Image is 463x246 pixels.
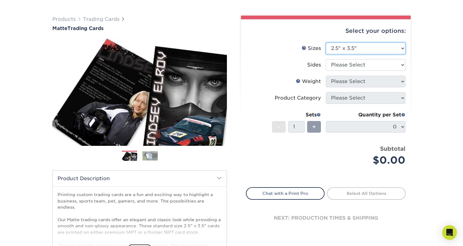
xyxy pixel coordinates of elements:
a: Select All Options [327,187,406,199]
img: Matte 01 [52,32,227,153]
div: Product Category [275,94,321,102]
div: Quantity per Set [326,111,405,119]
img: Trading Cards 01 [122,151,137,162]
a: MatteTrading Cards [52,25,227,31]
strong: Subtotal [380,145,405,152]
a: Products [52,16,76,22]
div: Sets [272,111,321,119]
a: Chat with a Print Pro [246,187,325,199]
div: Select your options: [246,19,406,43]
div: Weight [296,78,321,85]
div: $0.00 [330,153,405,168]
div: Sizes [302,45,321,52]
span: + [312,122,316,131]
a: Trading Cards [83,16,119,22]
div: next: production times & shipping [246,200,406,237]
div: Sides [307,61,321,69]
h2: Product Description [53,171,227,186]
img: Trading Cards 02 [142,151,158,161]
span: - [277,122,280,131]
h1: Trading Cards [52,25,227,31]
div: Open Intercom Messenger [442,225,457,240]
span: Matte [52,25,67,31]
